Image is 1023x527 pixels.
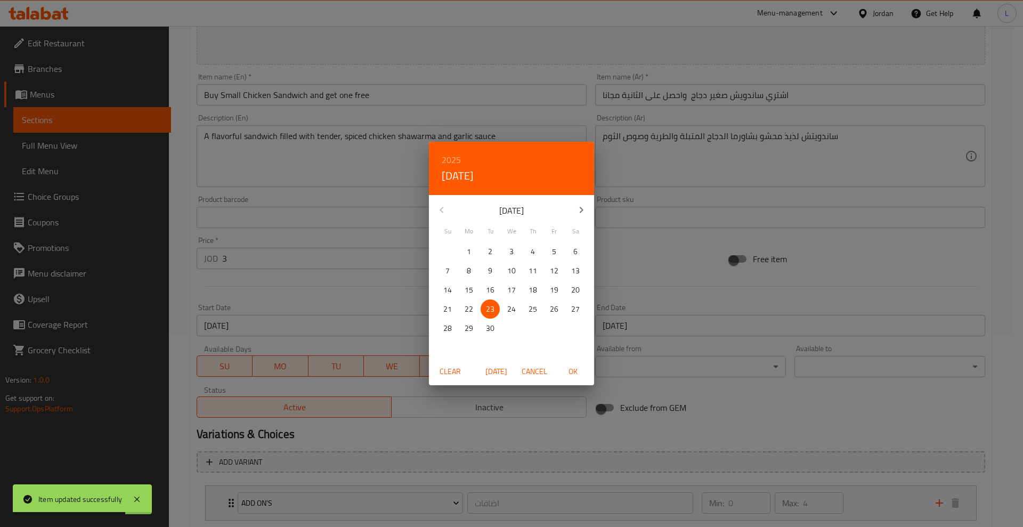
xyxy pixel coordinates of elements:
button: 27 [566,299,585,319]
button: 13 [566,261,585,280]
p: 21 [443,303,452,316]
p: [DATE] [454,204,569,217]
p: 18 [529,283,537,297]
button: 16 [481,280,500,299]
button: 9 [481,261,500,280]
p: 30 [486,322,494,335]
button: 4 [523,242,542,261]
span: Mo [459,226,478,236]
p: 15 [465,283,473,297]
p: 8 [467,264,471,278]
button: 30 [481,319,500,338]
button: 12 [545,261,564,280]
button: OK [556,362,590,382]
button: 26 [545,299,564,319]
p: 19 [550,283,558,297]
button: 20 [566,280,585,299]
button: 21 [438,299,457,319]
button: 2 [481,242,500,261]
span: Fr [545,226,564,236]
p: 23 [486,303,494,316]
p: 1 [467,245,471,258]
button: 11 [523,261,542,280]
button: 23 [481,299,500,319]
button: 14 [438,280,457,299]
p: 20 [571,283,580,297]
button: 8 [459,261,478,280]
button: 10 [502,261,521,280]
p: 27 [571,303,580,316]
button: 1 [459,242,478,261]
button: [DATE] [442,167,474,184]
span: Cancel [522,365,547,378]
p: 6 [573,245,578,258]
p: 3 [509,245,514,258]
p: 22 [465,303,473,316]
p: 10 [507,264,516,278]
p: 9 [488,264,492,278]
p: 14 [443,283,452,297]
span: We [502,226,521,236]
button: 17 [502,280,521,299]
p: 7 [445,264,450,278]
button: 19 [545,280,564,299]
span: Sa [566,226,585,236]
button: 6 [566,242,585,261]
button: 25 [523,299,542,319]
button: 7 [438,261,457,280]
button: 5 [545,242,564,261]
span: Clear [437,365,463,378]
button: 2025 [442,152,461,167]
p: 13 [571,264,580,278]
button: 22 [459,299,478,319]
p: 2 [488,245,492,258]
button: [DATE] [479,362,513,382]
button: 3 [502,242,521,261]
p: 17 [507,283,516,297]
div: Item updated successfully [38,493,122,505]
p: 28 [443,322,452,335]
p: 24 [507,303,516,316]
span: OK [560,365,586,378]
button: 28 [438,319,457,338]
span: [DATE] [483,365,509,378]
button: 24 [502,299,521,319]
button: Cancel [517,362,551,382]
p: 4 [531,245,535,258]
p: 16 [486,283,494,297]
span: Tu [481,226,500,236]
p: 29 [465,322,473,335]
p: 26 [550,303,558,316]
p: 5 [552,245,556,258]
p: 12 [550,264,558,278]
span: Th [523,226,542,236]
p: 11 [529,264,537,278]
button: 29 [459,319,478,338]
button: 18 [523,280,542,299]
p: 25 [529,303,537,316]
button: Clear [433,362,467,382]
span: Su [438,226,457,236]
button: 15 [459,280,478,299]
